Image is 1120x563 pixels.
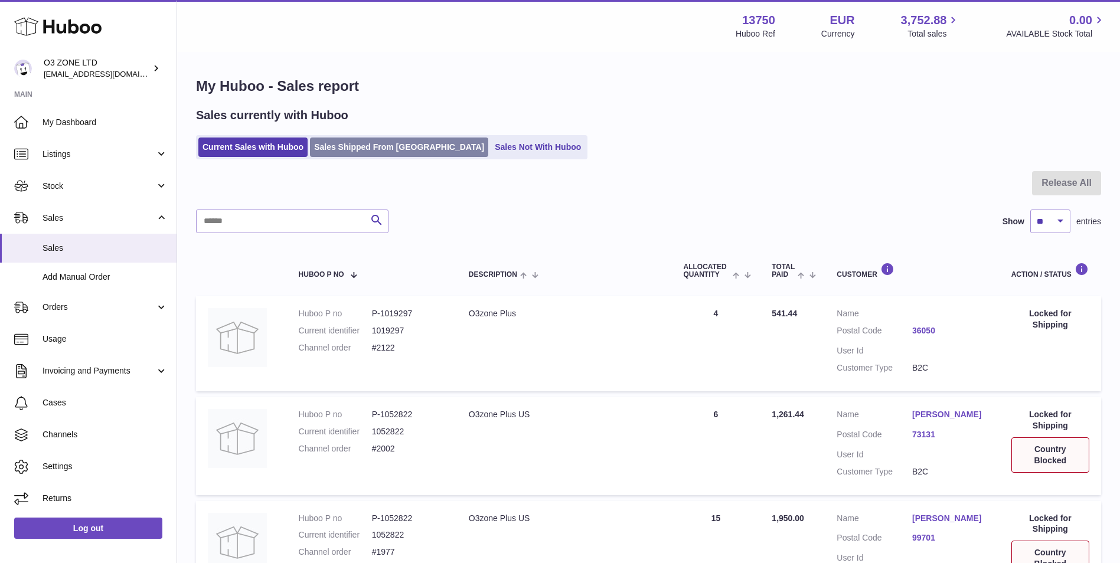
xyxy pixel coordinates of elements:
span: ALLOCATED Quantity [684,263,730,279]
dt: Huboo P no [299,409,372,420]
span: Invoicing and Payments [43,365,155,377]
span: Channels [43,429,168,440]
span: AVAILABLE Stock Total [1006,28,1106,40]
dt: Name [837,409,912,423]
a: [PERSON_NAME] [912,513,988,524]
div: Huboo Ref [736,28,775,40]
dt: Current identifier [299,325,372,336]
a: [PERSON_NAME] [912,409,988,420]
h1: My Huboo - Sales report [196,77,1101,96]
span: 0.00 [1069,12,1092,28]
dt: Huboo P no [299,308,372,319]
span: Usage [43,333,168,345]
div: Locked for Shipping [1011,308,1089,330]
span: Stock [43,181,155,192]
dt: Channel order [299,342,372,353]
div: Locked for Shipping [1011,513,1089,535]
span: 541.44 [772,309,797,318]
div: Country Blocked [1011,437,1089,473]
img: no-photo-large.jpg [208,308,267,367]
span: 1,261.44 [772,410,804,419]
span: Total sales [907,28,960,40]
div: O3zone Plus US [469,409,660,420]
h2: Sales currently with Huboo [196,107,348,123]
dd: P-1052822 [372,409,445,420]
span: Description [469,271,517,279]
dt: Name [837,513,912,527]
span: My Dashboard [43,117,168,128]
span: Orders [43,302,155,313]
dt: Postal Code [837,532,912,546]
a: 36050 [912,325,988,336]
div: Action / Status [1011,263,1089,279]
dd: #1977 [372,546,445,558]
dd: P-1019297 [372,308,445,319]
a: Sales Shipped From [GEOGRAPHIC_DATA] [310,138,488,157]
img: internalAdmin-13750@internal.huboo.com [14,60,32,77]
span: Sales [43,243,168,254]
a: 99701 [912,532,988,544]
a: 73131 [912,429,988,440]
dd: 1052822 [372,529,445,541]
dd: P-1052822 [372,513,445,524]
div: O3 ZONE LTD [44,57,150,80]
span: Returns [43,493,168,504]
dt: Channel order [299,546,372,558]
dt: User Id [837,345,912,356]
div: Customer [837,263,987,279]
td: 4 [672,296,760,391]
span: Huboo P no [299,271,344,279]
dt: Name [837,308,912,319]
dt: Current identifier [299,426,372,437]
dt: Customer Type [837,466,912,477]
div: O3zone Plus [469,308,660,319]
span: Total paid [772,263,795,279]
a: Current Sales with Huboo [198,138,308,157]
dd: B2C [912,362,988,374]
span: Cases [43,397,168,408]
dd: 1019297 [372,325,445,336]
dd: 1052822 [372,426,445,437]
dt: Huboo P no [299,513,372,524]
dd: B2C [912,466,988,477]
span: Listings [43,149,155,160]
a: Sales Not With Huboo [491,138,585,157]
span: [EMAIL_ADDRESS][DOMAIN_NAME] [44,69,174,78]
label: Show [1003,216,1024,227]
dt: Postal Code [837,325,912,339]
dt: Postal Code [837,429,912,443]
dt: Current identifier [299,529,372,541]
dd: #2122 [372,342,445,353]
div: Currency [821,28,855,40]
a: Log out [14,518,162,539]
a: 3,752.88 Total sales [901,12,961,40]
dt: Customer Type [837,362,912,374]
dt: Channel order [299,443,372,454]
a: 0.00 AVAILABLE Stock Total [1006,12,1106,40]
span: Settings [43,461,168,472]
strong: EUR [830,12,854,28]
div: O3zone Plus US [469,513,660,524]
dt: User Id [837,449,912,460]
span: Add Manual Order [43,271,168,283]
span: 1,950.00 [772,513,804,523]
span: Sales [43,212,155,224]
span: entries [1076,216,1101,227]
div: Locked for Shipping [1011,409,1089,431]
span: 3,752.88 [901,12,947,28]
img: no-photo.jpg [208,409,267,468]
strong: 13750 [742,12,775,28]
dd: #2002 [372,443,445,454]
td: 6 [672,397,760,495]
